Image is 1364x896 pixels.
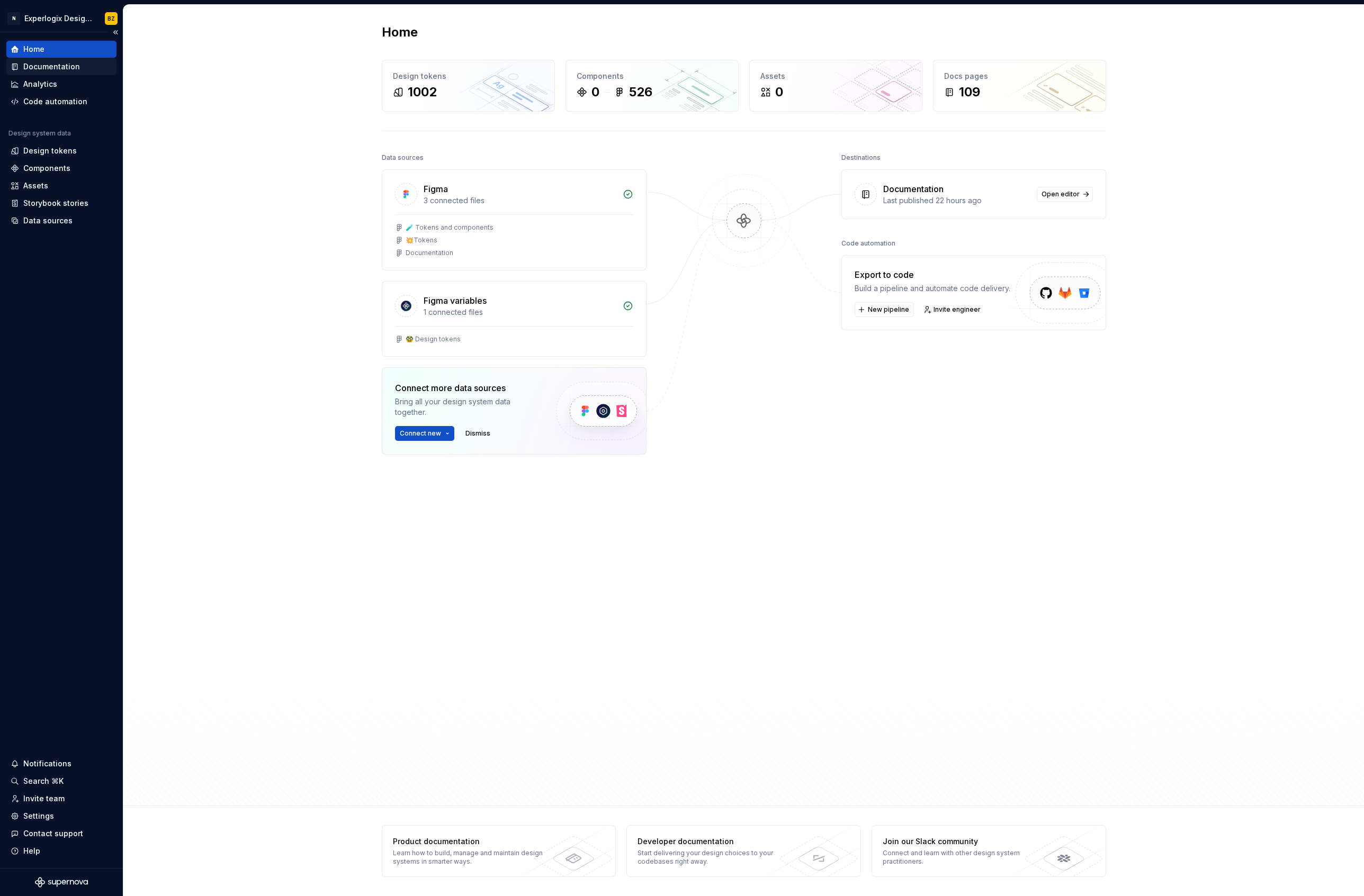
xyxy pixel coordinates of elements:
div: Start delivering your design choices to your codebases right away. [638,849,792,866]
a: Documentation [6,58,116,75]
div: 526 [629,84,652,101]
a: Components0526 [566,60,739,112]
div: Developer documentation [638,836,792,847]
div: Code automation [841,236,895,251]
a: Analytics [6,76,116,93]
span: Open editor [1042,190,1080,198]
a: Data sources [6,212,116,229]
a: Design tokens [6,142,116,159]
div: Learn how to build, manage and maintain design systems in smarter ways. [393,849,547,866]
a: Developer documentationStart delivering your design choices to your codebases right away. [626,825,861,877]
div: Components [577,71,728,82]
div: Settings [23,811,54,821]
div: 109 [959,84,980,101]
div: BZ [107,14,115,23]
div: Figma variables [424,294,487,307]
div: Bring all your design system data together. [395,396,538,418]
span: Connect new [400,429,441,438]
div: 🧪 Tokens and components [406,223,493,232]
a: Code automation [6,93,116,110]
a: Docs pages109 [933,60,1106,112]
div: Storybook stories [23,198,88,209]
div: Assets [760,71,911,82]
div: Connect and learn with other design system practitioners. [883,849,1037,866]
div: Home [23,44,44,55]
a: Invite engineer [920,302,985,317]
svg: Supernova Logo [35,877,88,888]
a: Storybook stories [6,195,116,212]
a: Assets [6,177,116,194]
span: Dismiss [465,429,490,438]
div: N [7,12,20,25]
div: Data sources [23,215,73,226]
div: Notifications [23,758,71,769]
div: Build a pipeline and automate code delivery. [855,283,1010,294]
div: Figma [424,183,448,195]
div: Documentation [883,183,944,195]
div: Design tokens [23,146,77,156]
a: Settings [6,808,116,825]
div: Documentation [23,61,80,72]
div: Code automation [23,96,87,107]
a: Design tokens1002 [382,60,555,112]
div: 3 connected files [424,195,616,206]
div: 0 [591,84,599,101]
button: New pipeline [855,302,914,317]
a: Product documentationLearn how to build, manage and maintain design systems in smarter ways. [382,825,616,877]
div: Documentation [406,249,453,257]
div: Design system data [8,129,71,138]
button: Help [6,843,116,859]
button: Dismiss [461,426,495,441]
button: Notifications [6,755,116,772]
div: Assets [23,180,48,191]
div: Export to code [855,268,1010,281]
div: Last published 22 hours ago [883,195,1030,206]
a: Open editor [1037,187,1093,202]
button: NExperlogix Design SystemBZ [2,7,121,30]
button: Connect new [395,426,454,441]
div: Invite team [23,793,65,804]
div: Components [23,163,70,174]
div: Contact support [23,828,83,839]
div: Connect more data sources [395,382,538,394]
div: Help [23,846,40,856]
button: Contact support [6,825,116,842]
a: Figma variables1 connected files🥸 Design tokens [382,281,647,357]
div: 💥Tokens [406,236,437,245]
div: 1 connected files [424,307,616,318]
div: 0 [775,84,783,101]
a: Components [6,160,116,177]
a: Join our Slack communityConnect and learn with other design system practitioners. [872,825,1106,877]
div: Data sources [382,150,424,165]
div: Design tokens [393,71,544,82]
button: Search ⌘K [6,773,116,790]
div: 1002 [408,84,437,101]
div: Join our Slack community [883,836,1037,847]
span: New pipeline [868,305,909,314]
button: Collapse sidebar [108,25,123,40]
a: Assets0 [749,60,922,112]
div: Analytics [23,79,57,89]
span: Invite engineer [934,305,981,314]
div: Docs pages [944,71,1095,82]
div: Destinations [841,150,881,165]
div: Product documentation [393,836,547,847]
a: Home [6,41,116,58]
h2: Home [382,24,418,41]
div: 🥸 Design tokens [406,335,461,343]
a: Figma3 connected files🧪 Tokens and components💥TokensDocumentation [382,169,647,270]
a: Invite team [6,790,116,807]
div: Experlogix Design System [24,13,92,24]
div: Search ⌘K [23,776,64,786]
